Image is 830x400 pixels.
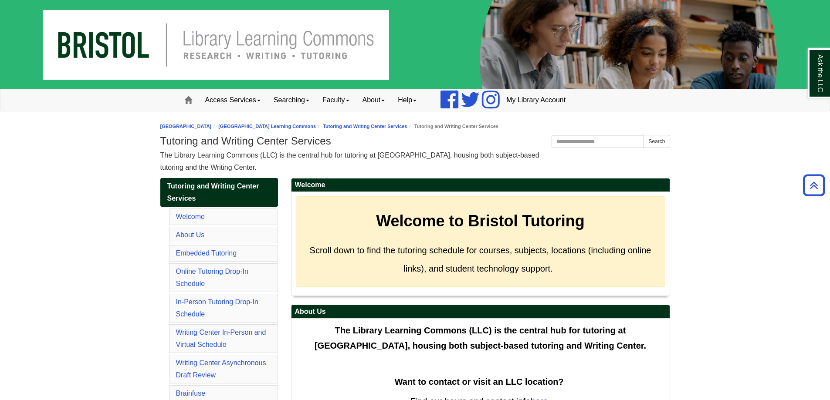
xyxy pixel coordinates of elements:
a: About [356,89,392,111]
a: Back to Top [800,179,828,191]
a: In-Person Tutoring Drop-In Schedule [176,298,258,318]
a: About Us [176,231,205,239]
a: Embedded Tutoring [176,249,237,257]
strong: Want to contact or visit an LLC location? [395,377,564,387]
a: Online Tutoring Drop-In Schedule [176,268,248,287]
h1: Tutoring and Writing Center Services [160,135,670,147]
li: Tutoring and Writing Center Services [407,122,498,131]
button: Search [644,135,670,148]
a: Welcome [176,213,205,220]
a: Brainfuse [176,390,206,397]
nav: breadcrumb [160,122,670,131]
a: Faculty [316,89,356,111]
a: Writing Center Asynchronous Draft Review [176,359,266,379]
span: The Library Learning Commons (LLC) is the central hub for tutoring at [GEOGRAPHIC_DATA], housing ... [160,151,539,171]
a: My Library Account [500,89,572,111]
a: Writing Center In-Person and Virtual Schedule [176,329,266,348]
a: Searching [267,89,316,111]
h2: Welcome [291,178,670,192]
span: The Library Learning Commons (LLC) is the central hub for tutoring at [GEOGRAPHIC_DATA], housing ... [315,326,646,350]
a: Tutoring and Writing Center Services [160,178,278,207]
a: Tutoring and Writing Center Services [323,124,407,129]
strong: Welcome to Bristol Tutoring [376,212,585,230]
a: [GEOGRAPHIC_DATA] Learning Commons [218,124,316,129]
span: Scroll down to find the tutoring schedule for courses, subjects, locations (including online link... [310,245,651,273]
a: [GEOGRAPHIC_DATA] [160,124,212,129]
span: Tutoring and Writing Center Services [167,182,259,202]
a: Access Services [199,89,267,111]
a: Help [391,89,423,111]
h2: About Us [291,305,670,319]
